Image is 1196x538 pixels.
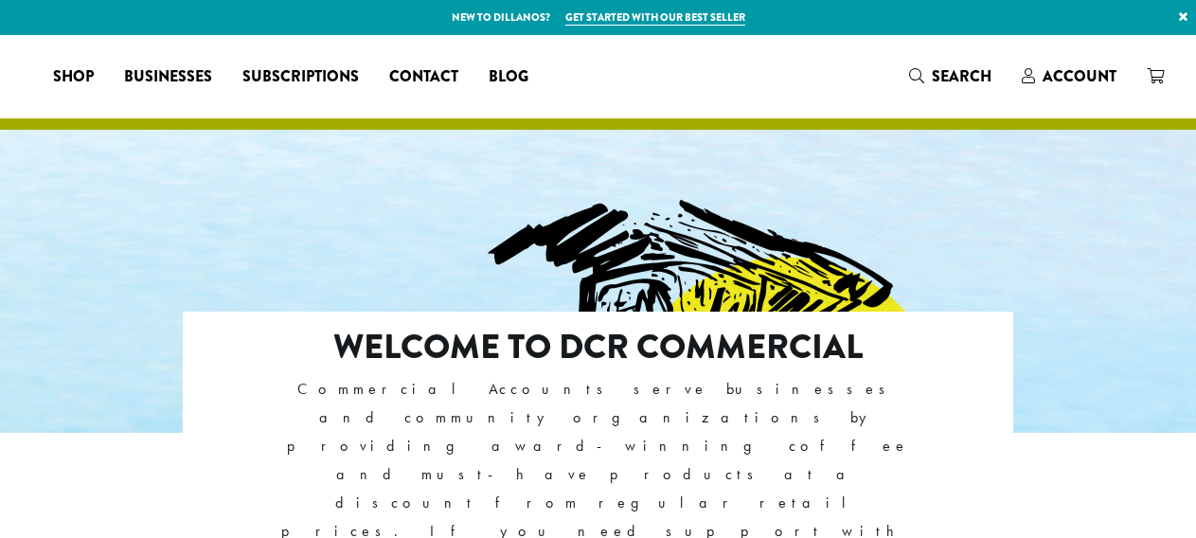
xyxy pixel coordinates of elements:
[932,65,991,87] span: Search
[489,65,528,89] span: Blog
[38,62,109,92] a: Shop
[53,65,94,89] span: Shop
[264,327,932,368] h2: Welcome to DCR Commercial
[894,61,1007,92] a: Search
[565,9,745,26] a: Get started with our best seller
[389,65,458,89] span: Contact
[124,65,212,89] span: Businesses
[1043,65,1116,87] span: Account
[242,65,359,89] span: Subscriptions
